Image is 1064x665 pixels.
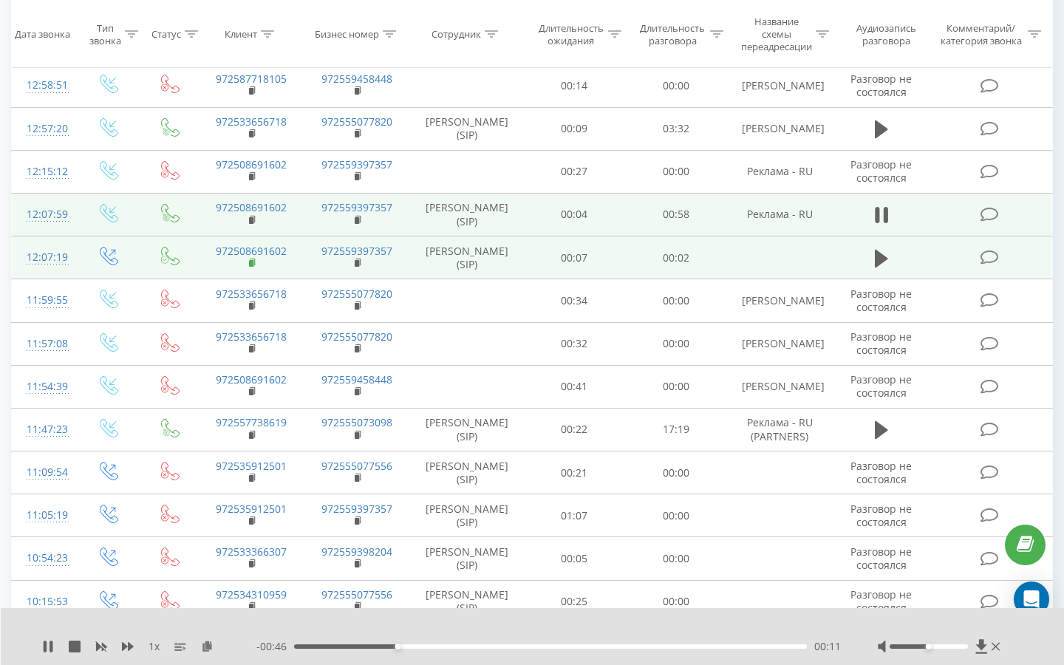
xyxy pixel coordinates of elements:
[625,279,727,322] td: 00:00
[27,71,62,100] div: 12:58:51
[524,365,626,408] td: 00:41
[216,330,287,344] a: 972533656718
[321,587,392,601] a: 972555077556
[216,502,287,516] a: 972535912501
[625,64,727,107] td: 00:00
[524,64,626,107] td: 00:14
[432,28,481,41] div: Сотрудник
[938,21,1024,47] div: Комментарий/категория звонка
[216,372,287,386] a: 972508691602
[850,502,912,529] span: Разговор не состоялся
[537,21,605,47] div: Длительность ожидания
[216,244,287,258] a: 972508691602
[321,157,392,171] a: 972559397357
[395,644,401,649] div: Accessibility label
[625,236,727,279] td: 00:02
[256,639,294,654] span: - 00:46
[410,236,524,279] td: [PERSON_NAME] (SIP)
[727,365,833,408] td: [PERSON_NAME]
[410,537,524,580] td: [PERSON_NAME] (SIP)
[524,451,626,494] td: 00:21
[27,415,62,444] div: 11:47:23
[727,408,833,451] td: Реклама - RU (PARTNERS)
[27,372,62,401] div: 11:54:39
[27,544,62,573] div: 10:54:23
[524,537,626,580] td: 00:05
[625,494,727,537] td: 00:00
[410,107,524,150] td: [PERSON_NAME] (SIP)
[216,587,287,601] a: 972534310959
[625,408,727,451] td: 17:19
[638,21,706,47] div: Длительность разговора
[846,21,927,47] div: Аудиозапись разговора
[850,72,912,99] span: Разговор не состоялся
[850,372,912,400] span: Разговор не состоялся
[727,322,833,365] td: [PERSON_NAME]
[524,494,626,537] td: 01:07
[625,365,727,408] td: 00:00
[27,243,62,272] div: 12:07:19
[315,28,379,41] div: Бизнес номер
[410,408,524,451] td: [PERSON_NAME] (SIP)
[321,502,392,516] a: 972559397357
[15,28,70,41] div: Дата звонка
[321,459,392,473] a: 972555077556
[625,322,727,365] td: 00:00
[321,72,392,86] a: 972559458448
[27,330,62,358] div: 11:57:08
[625,193,727,236] td: 00:58
[410,451,524,494] td: [PERSON_NAME] (SIP)
[321,244,392,258] a: 972559397357
[524,150,626,193] td: 00:27
[850,459,912,486] span: Разговор не состоялся
[27,115,62,143] div: 12:57:20
[149,639,160,654] span: 1 x
[926,644,932,649] div: Accessibility label
[524,107,626,150] td: 00:09
[1014,582,1049,617] div: Open Intercom Messenger
[524,322,626,365] td: 00:32
[524,580,626,623] td: 00:25
[850,587,912,615] span: Разговор не состоялся
[850,287,912,314] span: Разговор не состоялся
[740,16,812,53] div: Название схемы переадресации
[727,279,833,322] td: [PERSON_NAME]
[410,580,524,623] td: [PERSON_NAME] (SIP)
[524,193,626,236] td: 00:04
[850,157,912,185] span: Разговор не состоялся
[27,501,62,530] div: 11:05:19
[27,157,62,186] div: 12:15:12
[625,580,727,623] td: 00:00
[225,28,257,41] div: Клиент
[727,193,833,236] td: Реклама - RU
[410,193,524,236] td: [PERSON_NAME] (SIP)
[410,494,524,537] td: [PERSON_NAME] (SIP)
[216,72,287,86] a: 972587718105
[524,408,626,451] td: 00:22
[625,150,727,193] td: 00:00
[850,330,912,357] span: Разговор не состоялся
[625,451,727,494] td: 00:00
[216,115,287,129] a: 972533656718
[321,115,392,129] a: 972555077820
[27,458,62,487] div: 11:09:54
[625,107,727,150] td: 03:32
[216,200,287,214] a: 972508691602
[216,415,287,429] a: 972557738619
[27,587,62,616] div: 10:15:53
[727,150,833,193] td: Реклама - RU
[27,286,62,315] div: 11:59:55
[321,415,392,429] a: 972555073098
[321,330,392,344] a: 972555077820
[216,459,287,473] a: 972535912501
[216,157,287,171] a: 972508691602
[89,21,121,47] div: Тип звонка
[321,287,392,301] a: 972555077820
[814,639,841,654] span: 00:11
[151,28,181,41] div: Статус
[524,279,626,322] td: 00:34
[727,107,833,150] td: [PERSON_NAME]
[321,545,392,559] a: 972559398204
[216,287,287,301] a: 972533656718
[321,372,392,386] a: 972559458448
